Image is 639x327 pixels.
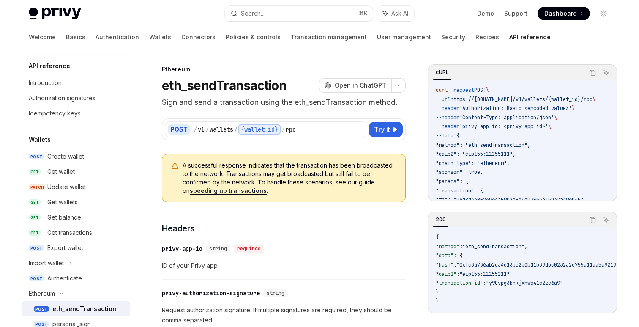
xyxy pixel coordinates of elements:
span: POST [474,87,486,93]
div: Get transactions [47,228,92,238]
span: \ [572,105,575,112]
div: POST [168,124,190,135]
div: / [205,125,209,134]
button: Copy the contents from the code block [587,67,598,78]
span: "eth_sendTransaction" [462,243,524,250]
div: Get wallet [47,167,75,177]
div: privy-authorization-signature [162,289,260,297]
div: / [281,125,285,134]
a: API reference [509,27,551,47]
span: "to": "0xd8dA6BF26964aF9D7eEd9e03E53415D37aA96045", [436,196,587,203]
span: ID of your Privy app. [162,261,406,271]
span: \ [548,123,551,130]
div: Update wallet [47,182,86,192]
span: "hash" [436,261,453,268]
span: : [453,261,456,268]
span: --header [436,114,459,121]
span: string [209,245,227,252]
span: string [267,290,284,297]
img: light logo [29,8,81,19]
a: POSTAuthenticate [22,271,130,286]
span: "method": "eth_sendTransaction", [436,142,530,148]
a: GETGet transactions [22,225,130,240]
span: "caip2" [436,271,456,278]
div: Export wallet [47,243,83,253]
h5: API reference [29,61,70,71]
a: Policies & controls [226,27,281,47]
span: , [524,243,527,250]
button: Open in ChatGPT [319,78,391,93]
span: , [510,271,513,278]
a: GETGet wallets [22,195,130,210]
span: "method" [436,243,459,250]
a: Demo [477,9,494,18]
div: Get wallets [47,197,78,207]
span: 'privy-app-id: <privy-app-id>' [459,123,548,130]
span: "transaction_id" [436,280,483,286]
div: rpc [286,125,296,134]
span: : [459,243,462,250]
span: "data" [436,252,453,259]
span: GET [29,199,41,206]
a: Transaction management [291,27,367,47]
span: --data [436,132,453,139]
span: Open in ChatGPT [335,81,386,90]
p: Sign and send a transaction using the eth_sendTransaction method. [162,96,406,108]
a: POSTeth_sendTransaction [22,301,130,316]
div: / [194,125,197,134]
div: Ethereum [29,289,55,299]
span: "caip2": "eip155:11155111", [436,151,516,157]
span: GET [29,169,41,175]
span: : { [453,252,462,259]
span: POST [29,275,44,282]
div: Introduction [29,78,62,88]
div: eth_sendTransaction [52,304,116,314]
button: Ask AI [601,67,612,78]
a: GETGet wallet [22,164,130,179]
h1: eth_sendTransaction [162,78,287,93]
button: Copy the contents from the code block [587,214,598,225]
span: '{ [453,132,459,139]
div: Ethereum [162,65,406,74]
span: "sponsor": true, [436,169,483,176]
div: Get balance [47,212,81,223]
div: Search... [241,8,265,19]
span: --url [436,96,451,103]
a: Authorization signatures [22,91,130,106]
span: PATCH [29,184,46,190]
span: : [456,271,459,278]
span: --request [448,87,474,93]
div: Create wallet [47,151,84,162]
span: "transaction": { [436,187,483,194]
span: { [436,234,439,241]
span: GET [29,214,41,221]
span: "chain_type": "ethereum", [436,160,510,167]
a: User management [377,27,431,47]
span: POST [34,306,49,312]
a: Wallets [149,27,171,47]
button: Try it [369,122,403,137]
span: 'Authorization: Basic <encoded-value>' [459,105,572,112]
a: Dashboard [538,7,590,20]
div: 200 [433,214,448,225]
span: POST [29,154,44,160]
span: POST [29,245,44,251]
span: "y90vpg3bnkjxhw541c2zc6a9" [486,280,563,286]
span: https://[DOMAIN_NAME]/v1/wallets/{wallet_id}/rpc [451,96,593,103]
button: Search...⌘K [225,6,373,21]
div: privy-app-id [162,245,202,253]
a: PATCHUpdate wallet [22,179,130,195]
span: : [483,280,486,286]
a: POSTExport wallet [22,240,130,256]
div: required [234,245,264,253]
a: Support [504,9,527,18]
a: POSTCreate wallet [22,149,130,164]
a: Connectors [181,27,216,47]
span: Ask AI [391,9,408,18]
span: curl [436,87,448,93]
a: Welcome [29,27,56,47]
a: Security [441,27,465,47]
span: } [436,298,439,305]
span: "eip155:11155111" [459,271,510,278]
button: Ask AI [601,214,612,225]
